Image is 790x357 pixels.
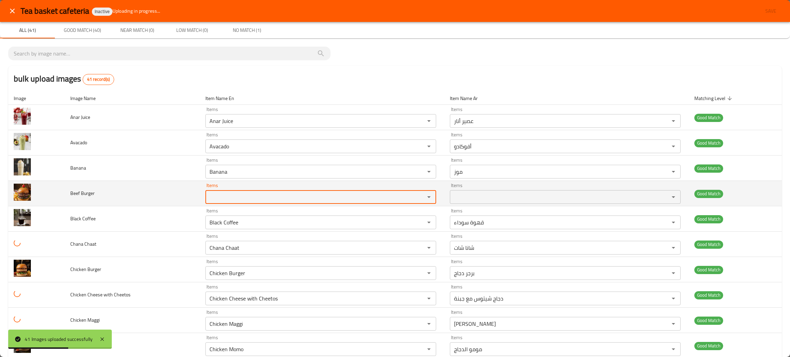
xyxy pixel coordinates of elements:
span: Chicken Maggi [70,316,100,324]
button: Open [669,116,678,126]
span: Black Coffee [70,214,96,223]
span: Good Match [694,215,723,223]
button: Open [669,141,678,151]
img: Beef Burger [14,184,31,201]
span: Good Match [694,317,723,324]
button: Open [669,319,678,329]
span: Avacado [70,138,87,147]
span: Low Match (0) [169,26,215,35]
button: Open [669,192,678,202]
span: 41 record(s) [83,76,114,83]
span: Good Match (40) [59,26,106,35]
button: Open [669,294,678,303]
span: Near Match (0) [114,26,160,35]
span: Good Match [694,164,723,172]
span: Inactive [92,9,112,14]
button: Open [669,344,678,354]
button: Open [669,218,678,227]
img: Black Coffee [14,209,31,226]
button: Open [669,268,678,278]
span: Banana [70,163,86,172]
input: search [14,48,325,59]
th: Item Name En [200,92,444,105]
button: Open [424,344,434,354]
h2: bulk upload images [14,73,114,85]
span: Uploading in progress... [112,8,160,14]
button: Open [424,116,434,126]
button: Open [424,167,434,176]
img: Anar Juice [14,108,31,125]
button: Open [424,294,434,303]
span: Matching Level [694,94,734,102]
th: Image [8,92,65,105]
span: Beef Burger [70,189,95,198]
span: Good Match [694,291,723,299]
button: Open [669,243,678,253]
span: Chicken Cheese with Cheetos [70,290,131,299]
button: Open [424,268,434,278]
span: All (41) [4,26,51,35]
img: Avacado [14,133,31,150]
img: Chicken Burger [14,260,31,277]
button: Open [669,167,678,176]
span: Good Match [694,266,723,274]
img: Banana [14,158,31,175]
button: Open [424,319,434,329]
button: Open [424,218,434,227]
span: No Match (1) [224,26,270,35]
span: Good Match [694,342,723,350]
button: Open [424,192,434,202]
span: Anar Juice [70,113,90,122]
th: Item Name Ar [444,92,689,105]
span: Chicken Burger [70,265,101,274]
span: Good Match [694,139,723,147]
button: close [4,3,21,19]
span: Good Match [694,241,723,248]
span: Chana Chaat [70,239,96,248]
div: Inactive [92,8,112,16]
button: Open [424,243,434,253]
span: Good Match [694,114,723,122]
button: Open [424,141,434,151]
div: 41 Images uploaded successfully [25,335,93,343]
span: Tea basket cafeteria [21,3,89,19]
span: Image Name [70,94,105,102]
span: Good Match [694,190,723,198]
div: Total records count [83,74,114,85]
